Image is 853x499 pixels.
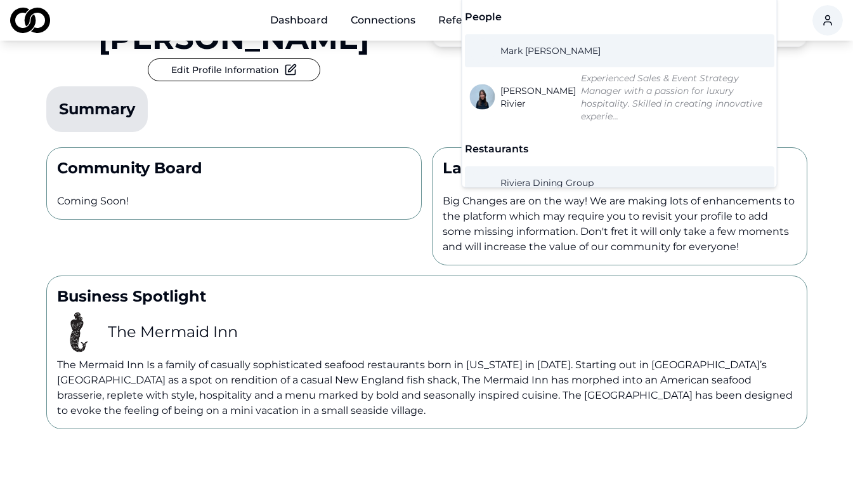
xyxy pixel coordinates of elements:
[581,72,762,122] em: Experienced Sales & Event Strategy Manager with a passion for luxury hospitality. Skilled in crea...
[500,177,594,190] span: Riviera Dining Group
[470,39,606,64] a: Mark [PERSON_NAME]
[443,158,797,178] p: Latest News
[470,84,495,110] img: 50b244f9-a3db-45d1-bafb-cfaa56dc735b-IMG_4693-profile_picture.jpeg
[500,45,601,58] span: Mark [PERSON_NAME]
[148,58,320,81] button: Edit Profile Information
[59,99,135,119] div: Summary
[465,142,774,157] div: Restaurants
[341,8,426,33] a: Connections
[57,286,797,307] p: Business Spotlight
[108,322,238,342] h3: The Mermaid Inn
[57,158,411,178] p: Community Board
[470,72,769,123] a: [PERSON_NAME] RivierExperienced Sales & Event Strategy Manager with a passion for luxury hospital...
[465,10,774,25] div: People
[443,194,797,255] p: Big Changes are on the way! We are making lots of enhancements to the platform which may require ...
[470,171,594,196] a: Riviera Dining Group
[57,312,98,352] img: 2536d4df-93e4-455f-9ee8-7602d4669c22-images-images-profile_picture.png
[10,8,50,33] img: logo
[260,8,593,33] nav: Main
[57,194,411,209] p: Coming Soon!
[260,8,338,33] a: Dashboard
[428,8,495,33] a: Referrals
[500,84,576,110] span: [PERSON_NAME] Rivier
[57,357,797,418] p: The Mermaid Inn Is a family of casually sophisticated seafood restaurants born in [US_STATE] in [...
